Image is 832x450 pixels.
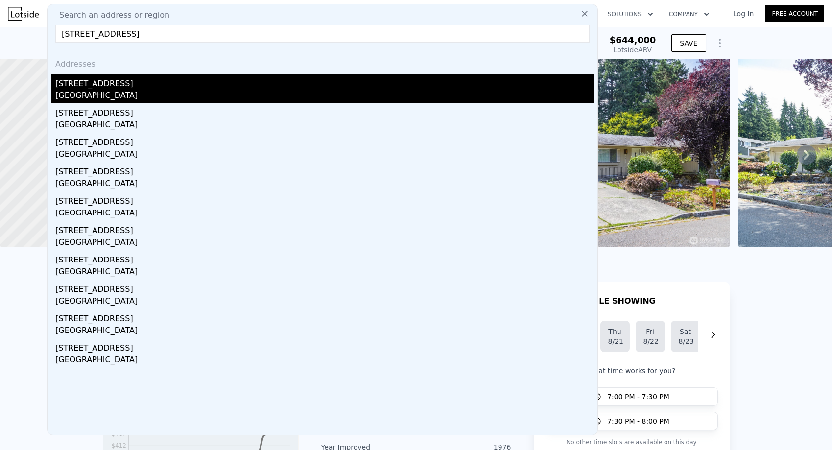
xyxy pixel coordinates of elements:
[55,325,594,338] div: [GEOGRAPHIC_DATA]
[679,336,692,346] div: 8/23
[55,90,594,103] div: [GEOGRAPHIC_DATA]
[111,442,126,449] tspan: $412
[55,266,594,280] div: [GEOGRAPHIC_DATA]
[608,327,622,336] div: Thu
[643,327,657,336] div: Fri
[546,387,718,406] button: 7:00 PM - 7:30 PM
[643,336,657,346] div: 8/22
[51,50,594,74] div: Addresses
[679,327,692,336] div: Sat
[55,103,594,119] div: [STREET_ADDRESS]
[55,148,594,162] div: [GEOGRAPHIC_DATA]
[55,250,594,266] div: [STREET_ADDRESS]
[546,412,718,430] button: 7:30 PM - 8:00 PM
[55,178,594,191] div: [GEOGRAPHIC_DATA]
[671,34,706,52] button: SAVE
[55,295,594,309] div: [GEOGRAPHIC_DATA]
[600,321,630,352] button: Thu8/21
[8,7,39,21] img: Lotside
[55,119,594,133] div: [GEOGRAPHIC_DATA]
[710,33,730,53] button: Show Options
[721,9,765,19] a: Log In
[607,392,669,402] span: 7:00 PM - 7:30 PM
[608,336,622,346] div: 8/21
[51,9,169,21] span: Search an address or region
[610,45,656,55] div: Lotside ARV
[765,5,824,22] a: Free Account
[546,366,718,376] p: What time works for you?
[546,436,718,448] p: No other time slots are available on this day
[55,280,594,295] div: [STREET_ADDRESS]
[55,338,594,354] div: [STREET_ADDRESS]
[671,321,700,352] button: Sat8/23
[55,354,594,368] div: [GEOGRAPHIC_DATA]
[55,133,594,148] div: [STREET_ADDRESS]
[55,237,594,250] div: [GEOGRAPHIC_DATA]
[600,5,661,23] button: Solutions
[661,5,717,23] button: Company
[607,416,669,426] span: 7:30 PM - 8:00 PM
[610,35,656,45] span: $644,000
[55,74,594,90] div: [STREET_ADDRESS]
[55,221,594,237] div: [STREET_ADDRESS]
[55,162,594,178] div: [STREET_ADDRESS]
[55,309,594,325] div: [STREET_ADDRESS]
[111,430,126,437] tspan: $467
[636,321,665,352] button: Fri8/22
[55,25,590,43] input: Enter an address, city, region, neighborhood or zip code
[563,295,656,307] h1: SCHEDULE SHOWING
[55,207,594,221] div: [GEOGRAPHIC_DATA]
[55,191,594,207] div: [STREET_ADDRESS]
